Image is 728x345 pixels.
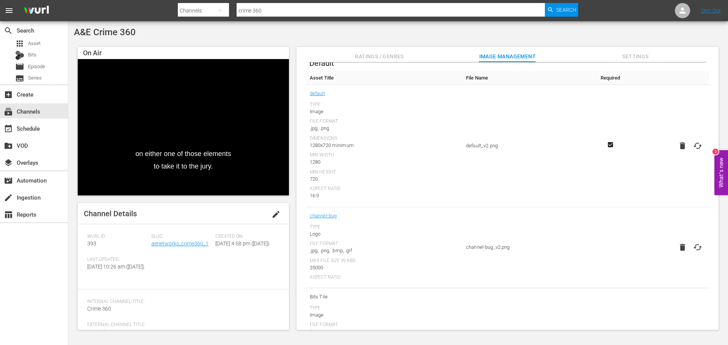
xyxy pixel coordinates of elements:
div: 1280x720 minimum [310,142,458,149]
span: Reports [4,210,13,219]
span: Wurl ID: [87,234,147,240]
div: Type [310,102,458,108]
span: Episode [15,62,24,71]
div: Video Player [78,59,289,195]
div: File Format [310,241,458,247]
span: [DATE] 10:26 am ([DATE]) [87,264,144,270]
div: .jpg, .png [310,328,458,336]
span: Image Management [479,52,536,61]
span: Bits [28,51,36,59]
td: channel-bug_v2.png [462,207,594,288]
div: 720 [310,175,458,183]
div: File Format [310,119,458,125]
div: Max File Size In Kbs [310,258,458,264]
span: Episode [28,63,45,70]
div: Min Height [310,169,458,175]
span: Asset [28,40,41,47]
div: Aspect Ratio [310,186,458,192]
div: Dimensions [310,136,458,142]
div: Type [310,224,458,230]
div: Min Width [310,152,458,158]
span: Channels [4,107,13,116]
span: Search [4,26,13,35]
div: Logo [310,230,458,238]
button: Open Feedback Widget [714,150,728,195]
div: Type [310,305,458,311]
a: aenetworks_crime360_1 [151,240,209,247]
span: VOD [4,141,13,150]
span: Slug: [151,234,212,240]
a: Sign Out [701,8,721,14]
span: Schedule [4,124,13,133]
div: Image [310,311,458,319]
span: Internal Channel Title: [87,299,276,305]
th: Required [594,71,627,85]
div: Image [310,108,458,116]
div: .jpg, .png [310,125,458,132]
svg: Required [606,141,615,148]
span: Bits Tile [310,292,458,302]
span: Asset [15,39,24,48]
span: Channel Details [84,209,137,218]
span: edit [271,210,281,219]
div: .jpg, .png, .bmp, .gif [310,247,458,254]
span: External Channel Title: [87,322,276,328]
span: Series [28,74,42,82]
span: [DATE] 4:58 pm ([DATE]) [215,240,270,247]
span: Created On: [215,234,276,240]
span: Ratings / Genres [351,52,408,61]
a: channel-bug [310,211,337,221]
img: ans4CAIJ8jUAAAAAAAAAAAAAAAAAAAAAAAAgQb4GAAAAAAAAAAAAAAAAAAAAAAAAJMjXAAAAAAAAAAAAAAAAAAAAAAAAgAT5G... [18,2,55,20]
td: default_v2.png [462,85,594,207]
span: Last Updated: [87,257,147,263]
div: 16:9 [310,192,458,200]
span: Search [556,3,576,17]
span: Default [309,59,334,68]
th: File Name [462,71,594,85]
span: menu [5,6,14,15]
div: 1280 [310,158,458,166]
button: Search [545,3,578,17]
button: edit [267,205,285,223]
div: Bits [15,51,24,60]
span: A&E Crime 360 [87,329,122,335]
span: Create [4,90,13,99]
span: Ingestion [4,193,13,202]
span: Crime 360 [87,306,111,312]
span: Settings [607,52,664,61]
div: Aspect Ratio [310,275,458,281]
span: A&E Crime 360 [74,27,136,37]
span: Series [15,74,24,83]
th: Asset Title [306,71,462,85]
div: 25000 [310,264,458,272]
span: 393 [87,240,96,247]
div: File Format [310,322,458,328]
span: On Air [83,49,102,57]
div: 2 [712,148,719,155]
a: default [310,89,325,98]
span: Overlays [4,158,13,167]
span: Automation [4,176,13,185]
